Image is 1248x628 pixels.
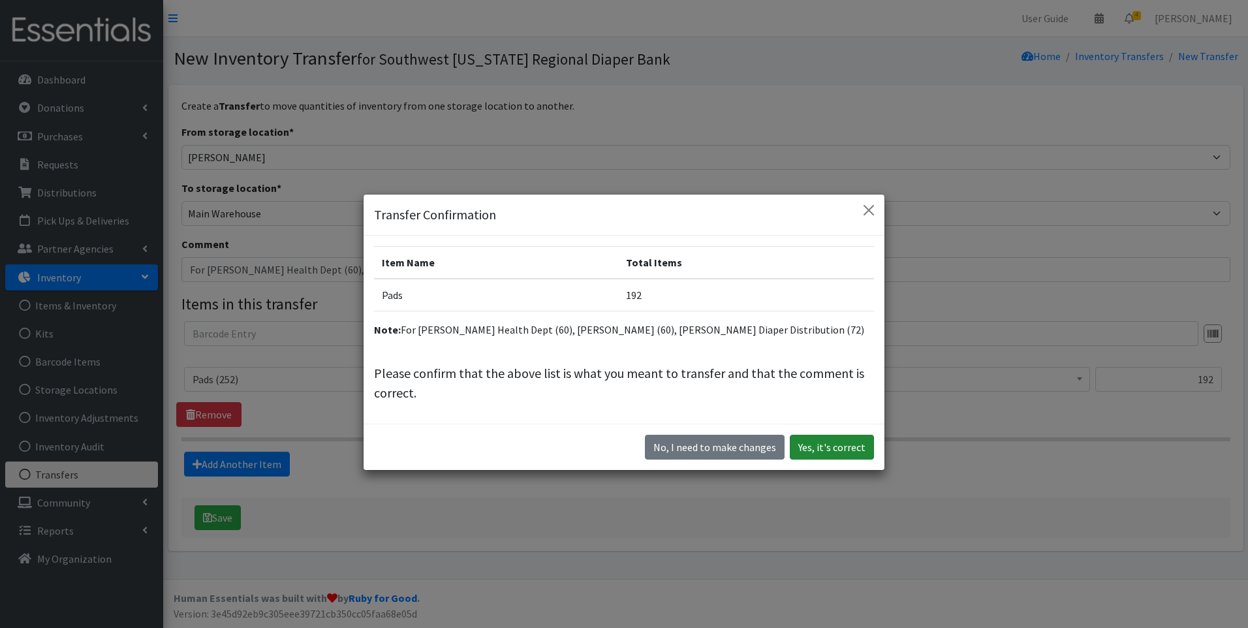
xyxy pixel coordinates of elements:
[374,323,401,336] strong: Note:
[374,322,874,338] p: For [PERSON_NAME] Health Dept (60), [PERSON_NAME] (60), [PERSON_NAME] Diaper Distribution (72)
[790,435,874,460] button: Yes, it's correct
[374,205,496,225] h5: Transfer Confirmation
[374,247,618,279] th: Item Name
[618,247,874,279] th: Total Items
[374,364,874,403] p: Please confirm that the above list is what you meant to transfer and that the comment is correct.
[645,435,785,460] button: No I need to make changes
[618,279,874,311] td: 192
[374,279,618,311] td: Pads
[858,200,879,221] button: Close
